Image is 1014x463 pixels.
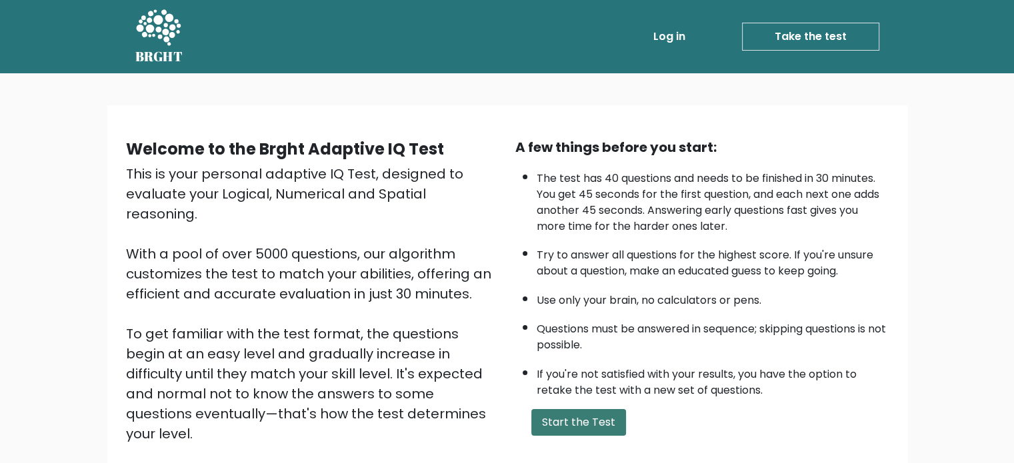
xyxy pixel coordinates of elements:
li: Use only your brain, no calculators or pens. [537,286,889,308]
li: The test has 40 questions and needs to be finished in 30 minutes. You get 45 seconds for the firs... [537,164,889,234]
a: Log in [648,23,691,50]
li: Questions must be answered in sequence; skipping questions is not possible. [537,314,889,353]
button: Start the Test [531,409,626,436]
h5: BRGHT [135,49,183,65]
a: Take the test [742,23,879,51]
li: Try to answer all questions for the highest score. If you're unsure about a question, make an edu... [537,240,889,279]
div: A few things before you start: [515,137,889,157]
a: BRGHT [135,5,183,68]
li: If you're not satisfied with your results, you have the option to retake the test with a new set ... [537,360,889,398]
b: Welcome to the Brght Adaptive IQ Test [126,138,444,160]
